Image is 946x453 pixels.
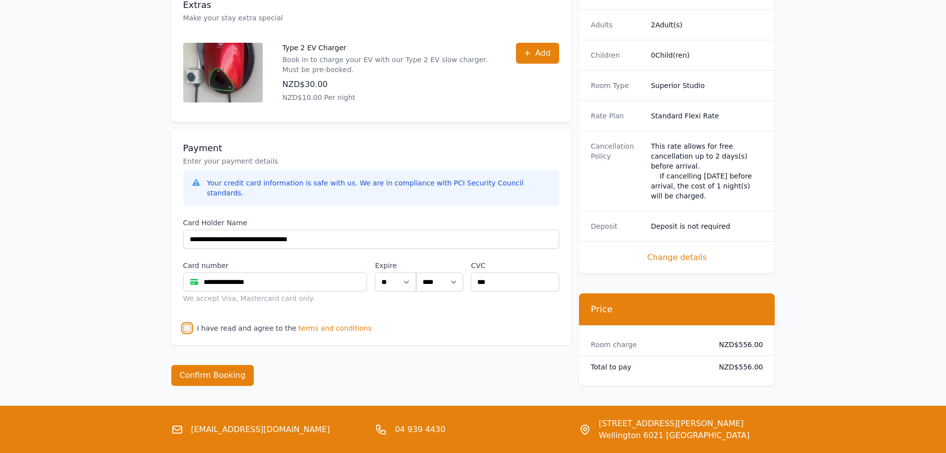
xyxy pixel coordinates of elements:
[471,261,559,271] label: CVC
[516,43,559,64] button: Add
[651,221,763,231] dd: Deposit is not required
[591,362,703,372] dt: Total to pay
[375,261,416,271] label: Expire
[183,293,367,303] div: We accept Visa, Mastercard card only.
[599,430,750,442] span: Wellington 6021 [GEOGRAPHIC_DATA]
[651,81,763,91] dd: Superior Studio
[197,324,296,332] label: I have read and agree to the
[591,303,763,315] h3: Price
[183,261,367,271] label: Card number
[591,111,643,121] dt: Rate Plan
[535,47,551,59] span: Add
[283,79,496,91] p: NZD$30.00
[416,261,463,271] label: .
[395,424,445,436] a: 04 939 4430
[711,362,763,372] dd: NZD$556.00
[591,20,643,30] dt: Adults
[283,43,496,53] p: Type 2 EV Charger
[183,43,263,102] img: Type 2 EV Charger
[191,424,330,436] a: [EMAIL_ADDRESS][DOMAIN_NAME]
[171,365,254,386] button: Confirm Booking
[651,111,763,121] dd: Standard Flexi Rate
[591,340,703,350] dt: Room charge
[711,340,763,350] dd: NZD$556.00
[183,13,559,23] p: Make your stay extra special
[283,55,496,75] p: Book in to charge your EV with our Type 2 EV slow charger. Must be pre-booked.
[591,81,643,91] dt: Room Type
[599,418,750,430] span: [STREET_ADDRESS][PERSON_NAME]
[651,141,763,201] div: This rate allows for free cancellation up to 2 days(s) before arrival. If cancelling [DATE] befor...
[591,141,643,201] dt: Cancellation Policy
[298,323,372,333] span: terms and conditions
[591,50,643,60] dt: Children
[651,20,763,30] dd: 2 Adult(s)
[651,50,763,60] dd: 0 Child(ren)
[207,178,551,198] div: Your credit card information is safe with us. We are in compliance with PCI Security Council stan...
[183,142,559,154] h3: Payment
[591,221,643,231] dt: Deposit
[283,92,496,102] p: NZD$10.00 Per night
[591,252,763,264] span: Change details
[183,218,559,228] label: Card Holder Name
[183,156,559,166] p: Enter your payment details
